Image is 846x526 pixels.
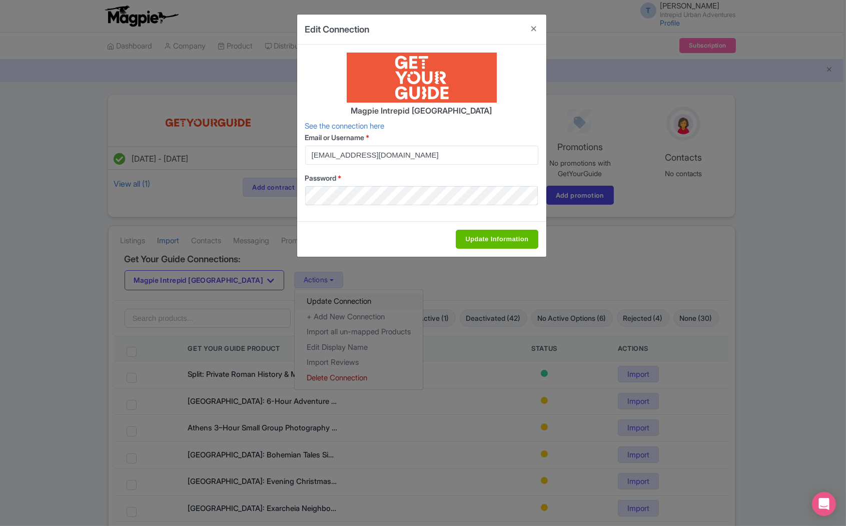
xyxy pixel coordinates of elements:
[305,121,385,131] a: See the connection here
[305,174,337,182] span: Password
[305,133,365,142] span: Email or Username
[347,53,497,103] img: get_your_guide-7e38668e3d2e402e10b01a42601023d1.png
[812,492,836,516] div: Open Intercom Messenger
[305,23,370,36] h4: Edit Connection
[522,15,546,43] button: Close
[305,107,538,116] h4: Magpie Intrepid [GEOGRAPHIC_DATA]
[456,230,538,249] input: Update Information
